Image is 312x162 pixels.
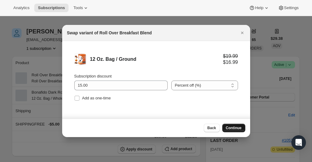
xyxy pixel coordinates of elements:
button: Settings [274,4,302,12]
div: $16.99 [223,59,238,65]
img: 12 Oz. Bag / Ground [74,53,86,65]
span: Back [207,126,216,130]
div: 12 Oz. Bag / Ground [90,56,223,62]
span: Subscription discount [74,74,112,78]
span: Settings [284,5,299,10]
span: Continue [226,126,242,130]
div: Open Intercom Messenger [291,135,306,150]
button: Close [238,29,247,37]
span: Analytics [13,5,29,10]
button: Tools [70,4,92,12]
div: $19.99 [223,53,238,59]
span: Add as one-time [82,96,111,100]
button: Continue [222,124,245,132]
h2: Swap variant of Roll Over Breakfast Blend [67,30,152,36]
span: Tools [73,5,83,10]
span: Subscriptions [38,5,65,10]
button: Subscriptions [34,4,69,12]
span: Help [255,5,263,10]
button: Analytics [10,4,33,12]
button: Help [245,4,273,12]
button: Back [204,124,220,132]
